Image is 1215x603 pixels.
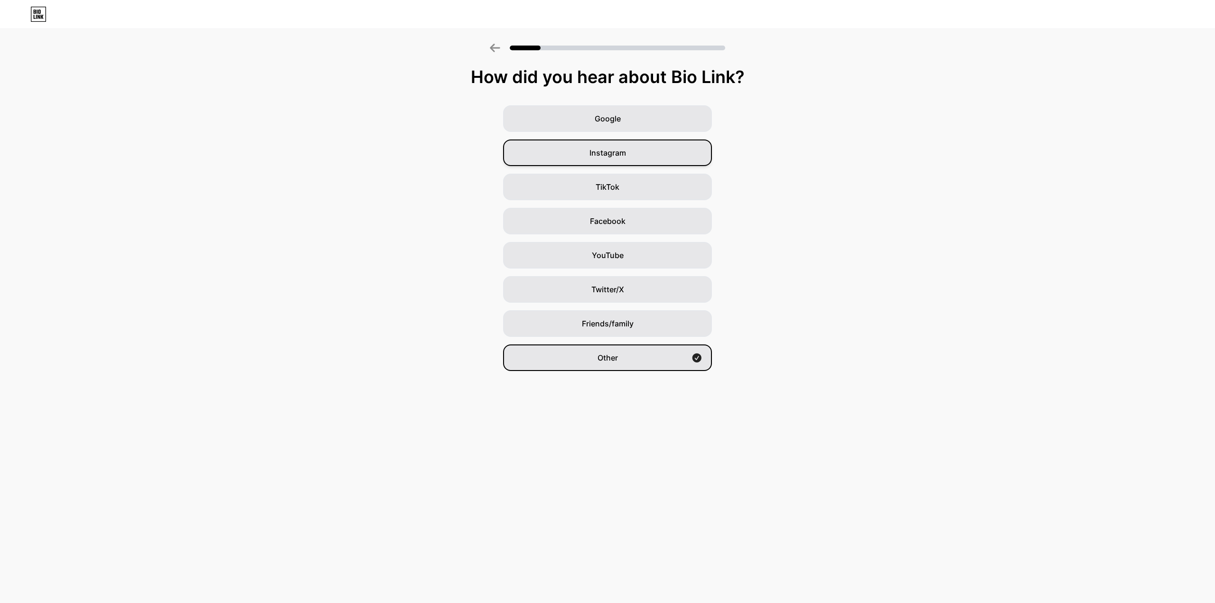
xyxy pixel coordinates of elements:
[591,284,624,295] span: Twitter/X
[582,318,634,329] span: Friends/family
[596,181,619,193] span: TikTok
[598,352,618,363] span: Other
[589,147,626,158] span: Instagram
[592,250,624,261] span: YouTube
[590,215,626,227] span: Facebook
[595,113,621,124] span: Google
[5,67,1210,86] div: How did you hear about Bio Link?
